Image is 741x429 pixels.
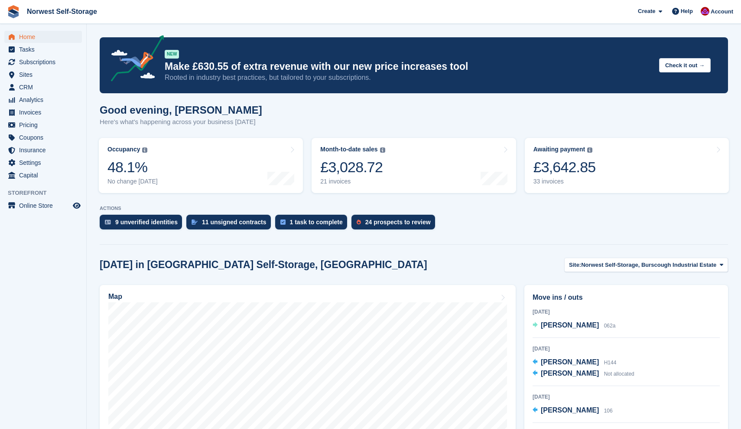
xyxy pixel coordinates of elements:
span: Account [711,7,733,16]
a: Preview store [71,200,82,211]
button: Site: Norwest Self-Storage, Burscough Industrial Estate [564,258,728,272]
a: Awaiting payment £3,642.85 33 invoices [525,138,729,193]
span: Sites [19,69,71,81]
div: [DATE] [533,345,720,353]
div: [DATE] [533,308,720,316]
a: menu [4,169,82,181]
h2: Move ins / outs [533,292,720,303]
div: [DATE] [533,393,720,401]
span: Online Store [19,200,71,212]
a: menu [4,69,82,81]
span: H144 [604,360,617,366]
div: 9 unverified identities [115,219,178,226]
a: 9 unverified identities [100,215,186,234]
span: Not allocated [604,371,634,377]
span: [PERSON_NAME] [541,406,599,414]
span: Create [638,7,655,16]
span: [PERSON_NAME] [541,358,599,366]
span: Invoices [19,106,71,118]
button: Check it out → [659,58,711,72]
div: 11 unsigned contracts [202,219,266,226]
div: 21 invoices [320,178,385,185]
img: Daniel Grensinger [701,7,709,16]
h2: [DATE] in [GEOGRAPHIC_DATA] Self-Storage, [GEOGRAPHIC_DATA] [100,259,427,271]
span: Settings [19,157,71,169]
div: £3,028.72 [320,158,385,176]
span: Subscriptions [19,56,71,68]
a: [PERSON_NAME] 106 [533,405,613,416]
img: icon-info-grey-7440780725fd019a000dd9b08b2336e03edf1995a4989e88bcd33f0948082b44.svg [587,147,592,153]
a: menu [4,200,82,212]
a: [PERSON_NAME] Not allocated [533,368,634,380]
a: menu [4,157,82,169]
a: menu [4,131,82,144]
img: task-75834270c22a3079a89374b754ae025e5fb1db73e45f91037f5363f120a921f8.svg [280,219,286,225]
img: stora-icon-8386f47178a22dfd0bd8f6a31ec36ba5ce8667c1dd55bd0f319d3a0aa187defe.svg [7,5,20,18]
span: Tasks [19,43,71,56]
div: Occupancy [107,146,140,153]
span: Norwest Self-Storage, Burscough Industrial Estate [581,261,716,269]
p: Make £630.55 of extra revenue with our new price increases tool [165,60,652,73]
div: 24 prospects to review [365,219,431,226]
h2: Map [108,293,122,301]
span: [PERSON_NAME] [541,370,599,377]
span: Storefront [8,189,86,197]
div: NEW [165,50,179,59]
img: contract_signature_icon-13c848040528278c33f63329250d36e43548de30e8caae1d1a13099fd9432cc5.svg [192,219,198,225]
span: Analytics [19,94,71,106]
span: [PERSON_NAME] [541,321,599,329]
span: 062a [604,323,616,329]
a: Month-to-date sales £3,028.72 21 invoices [312,138,516,193]
img: verify_identity-adf6edd0f0f0b5bbfe63781bf79b02c33cf7c696d77639b501bdc392416b5a36.svg [105,219,111,225]
a: menu [4,94,82,106]
h1: Good evening, [PERSON_NAME] [100,104,262,116]
span: Insurance [19,144,71,156]
a: menu [4,31,82,43]
a: menu [4,144,82,156]
span: CRM [19,81,71,93]
span: Coupons [19,131,71,144]
div: 1 task to complete [290,219,343,226]
div: Month-to-date sales [320,146,377,153]
a: menu [4,56,82,68]
a: [PERSON_NAME] H144 [533,357,616,368]
img: icon-info-grey-7440780725fd019a000dd9b08b2336e03edf1995a4989e88bcd33f0948082b44.svg [142,147,147,153]
p: ACTIONS [100,206,728,211]
span: Home [19,31,71,43]
img: prospect-51fa495bee0391a8d652442698ab0144808aea92771e9ea1ae160a38d050c398.svg [357,219,361,225]
div: 33 invoices [533,178,596,185]
a: 11 unsigned contracts [186,215,275,234]
span: Capital [19,169,71,181]
a: 1 task to complete [275,215,351,234]
img: price-adjustments-announcement-icon-8257ccfd72463d97f412b2fc003d46551f7dbcb40ab6d574587a9cd5c0d94... [104,35,164,85]
div: Awaiting payment [533,146,585,153]
p: Here's what's happening across your business [DATE] [100,117,262,127]
img: icon-info-grey-7440780725fd019a000dd9b08b2336e03edf1995a4989e88bcd33f0948082b44.svg [380,147,385,153]
span: Help [681,7,693,16]
p: Rooted in industry best practices, but tailored to your subscriptions. [165,73,652,82]
div: No change [DATE] [107,178,158,185]
a: menu [4,119,82,131]
a: Occupancy 48.1% No change [DATE] [99,138,303,193]
a: menu [4,106,82,118]
span: Pricing [19,119,71,131]
a: [PERSON_NAME] 062a [533,320,615,331]
div: 48.1% [107,158,158,176]
a: 24 prospects to review [351,215,439,234]
div: £3,642.85 [533,158,596,176]
a: Norwest Self-Storage [23,4,101,19]
a: menu [4,81,82,93]
span: Site: [569,261,581,269]
span: 106 [604,408,613,414]
a: menu [4,43,82,56]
